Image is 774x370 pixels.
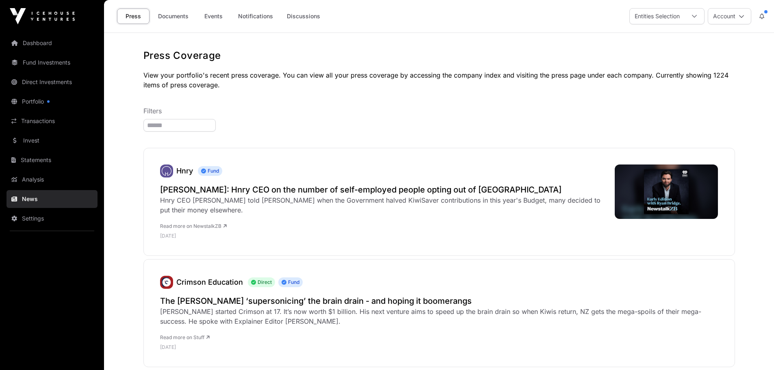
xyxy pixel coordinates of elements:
p: [DATE] [160,233,607,239]
a: Settings [7,210,98,227]
a: Hnry [176,167,193,175]
a: Transactions [7,112,98,130]
img: Hnry.svg [160,164,173,177]
p: Filters [143,106,735,116]
a: Crimson Education [160,276,173,289]
a: Press [117,9,150,24]
a: Notifications [233,9,278,24]
img: image.jpg [615,164,718,219]
div: [PERSON_NAME] started Crimson at 17. It’s now worth $1 billion. His next venture aims to speed up... [160,307,718,326]
a: Read more on Stuff [160,334,210,340]
span: Fund [198,166,222,176]
a: Documents [153,9,194,24]
img: unnamed.jpg [160,276,173,289]
a: Hnry [160,164,173,177]
h1: Press Coverage [143,49,735,62]
div: Hnry CEO [PERSON_NAME] told [PERSON_NAME] when the Government halved KiwiSaver contributions in t... [160,195,607,215]
a: Invest [7,132,98,149]
button: Account [708,8,751,24]
a: Dashboard [7,34,98,52]
a: Discussions [282,9,325,24]
span: Fund [278,277,303,287]
span: Direct [248,277,275,287]
a: Direct Investments [7,73,98,91]
a: Statements [7,151,98,169]
a: Read more on NewstalkZB [160,223,227,229]
img: Icehouse Ventures Logo [10,8,75,24]
a: [PERSON_NAME]: Hnry CEO on the number of self-employed people opting out of [GEOGRAPHIC_DATA] [160,184,607,195]
a: Analysis [7,171,98,188]
iframe: Chat Widget [733,331,774,370]
div: Entities Selection [630,9,685,24]
a: Events [197,9,230,24]
a: The [PERSON_NAME] ‘supersonicing’ the brain drain - and hoping it boomerangs [160,295,718,307]
a: News [7,190,98,208]
a: Crimson Education [176,278,243,286]
p: View your portfolio's recent press coverage. You can view all your press coverage by accessing th... [143,70,735,90]
p: [DATE] [160,344,718,351]
a: Portfolio [7,93,98,110]
a: Fund Investments [7,54,98,71]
